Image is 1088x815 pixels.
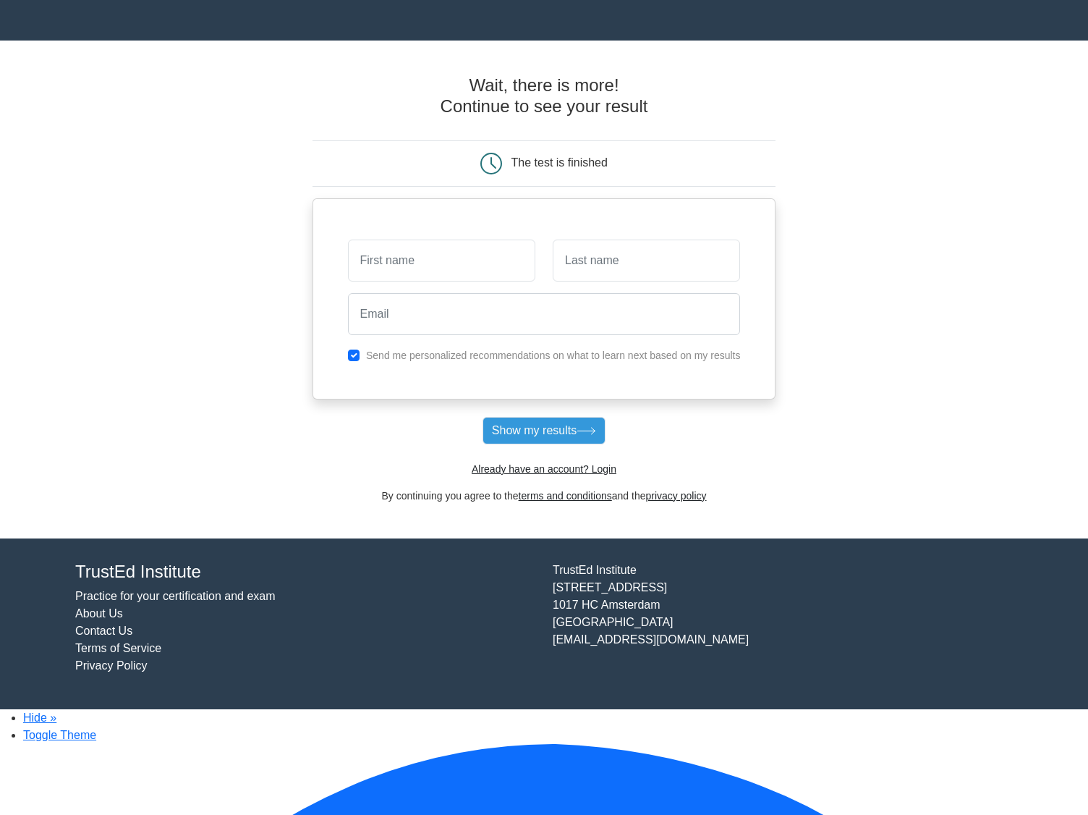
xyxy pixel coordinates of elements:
div: The test is finished [511,156,608,169]
a: Contact Us [75,625,132,637]
input: Email [348,293,741,335]
a: About Us [75,607,123,620]
a: terms and conditions [519,490,612,502]
button: Show my results [483,417,605,444]
input: Last name [553,240,740,282]
h4: Wait, there is more! Continue to see your result [313,75,776,117]
a: privacy policy [646,490,707,502]
label: Send me personalized recommendations on what to learn next based on my results [366,350,741,361]
input: First name [348,240,535,282]
h4: TrustEd Institute [75,562,535,583]
a: Already have an account? Login [472,463,616,475]
a: Practice for your certification and exam [75,590,276,602]
a: Privacy Policy [75,659,148,672]
div: By continuing you agree to the and the [304,489,785,504]
a: Terms of Service [75,642,161,654]
div: TrustEd Institute [STREET_ADDRESS] 1017 HC Amsterdam [GEOGRAPHIC_DATA] [EMAIL_ADDRESS][DOMAIN_NAME] [544,562,1021,687]
a: Hide » [23,711,56,724]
